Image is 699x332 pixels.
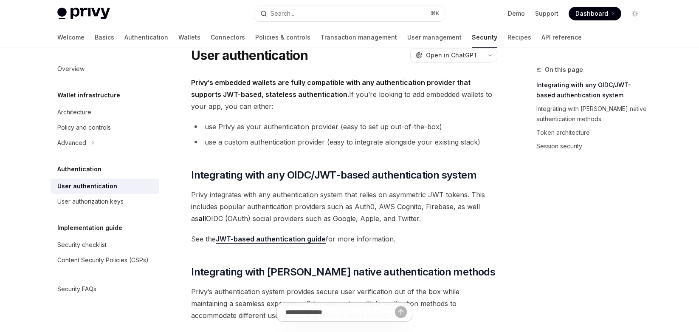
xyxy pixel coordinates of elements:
span: If you’re looking to add embedded wallets to your app, you can either: [191,77,497,112]
a: Security checklist [51,237,159,253]
a: Dashboard [569,7,621,20]
a: Integrating with any OIDC/JWT-based authentication system [536,78,648,102]
span: See the for more information. [191,233,497,245]
h5: Wallet infrastructure [57,90,120,100]
strong: all [198,214,206,223]
a: Wallets [178,27,200,48]
a: API reference [541,27,582,48]
a: Security FAQs [51,281,159,297]
a: Policy and controls [51,120,159,135]
a: User authentication [51,179,159,194]
a: Authentication [124,27,168,48]
span: Integrating with [PERSON_NAME] native authentication methods [191,265,495,279]
span: On this page [545,65,583,75]
span: ⌘ K [431,10,440,17]
span: Dashboard [575,9,608,18]
img: light logo [57,8,110,20]
button: Open in ChatGPT [410,48,483,62]
a: Transaction management [321,27,397,48]
span: Privy integrates with any authentication system that relies on asymmetric JWT tokens. This includ... [191,189,497,224]
div: Security FAQs [57,284,96,294]
div: User authorization keys [57,196,124,207]
li: use Privy as your authentication provider (easy to set up out-of-the-box) [191,121,497,133]
li: use a custom authentication provider (easy to integrate alongside your existing stack) [191,136,497,148]
a: Demo [508,9,525,18]
a: Architecture [51,105,159,120]
button: Advanced [51,135,159,150]
div: Content Security Policies (CSPs) [57,255,149,265]
a: User management [407,27,462,48]
h5: Authentication [57,164,101,174]
span: Integrating with any OIDC/JWT-based authentication system [191,168,476,182]
h1: User authentication [191,48,308,63]
button: Toggle dark mode [628,7,642,20]
a: Session security [536,139,648,153]
span: Privy’s authentication system provides secure user verification out of the box while maintaining ... [191,286,497,321]
a: Integrating with [PERSON_NAME] native authentication methods [536,102,648,126]
button: Search...⌘K [254,6,445,21]
strong: Privy’s embedded wallets are fully compatible with any authentication provider that supports JWT-... [191,78,471,99]
a: Recipes [507,27,531,48]
a: Welcome [57,27,85,48]
a: Policies & controls [255,27,310,48]
div: Overview [57,64,85,74]
a: Security [472,27,497,48]
button: Send message [395,306,407,318]
a: Overview [51,61,159,77]
div: Architecture [57,107,91,117]
div: Security checklist [57,240,107,250]
div: Search... [271,9,294,19]
div: Advanced [57,138,86,148]
div: Policy and controls [57,122,111,133]
a: Connectors [211,27,245,48]
span: Open in ChatGPT [426,51,478,60]
a: JWT-based authentication guide [216,235,326,244]
a: Basics [95,27,114,48]
a: Content Security Policies (CSPs) [51,253,159,268]
input: Ask a question... [285,303,395,321]
a: Support [535,9,558,18]
a: Token architecture [536,126,648,139]
a: User authorization keys [51,194,159,209]
div: User authentication [57,181,117,191]
h5: Implementation guide [57,223,122,233]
